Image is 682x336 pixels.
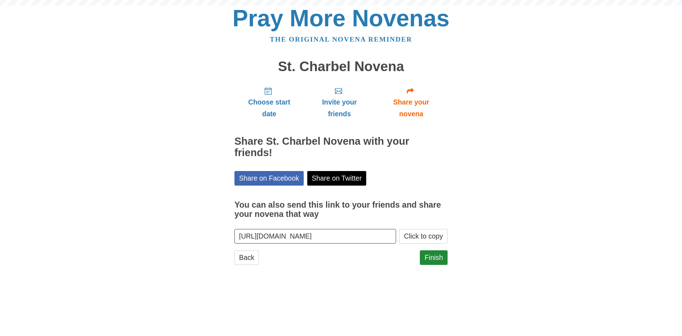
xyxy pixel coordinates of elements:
[234,81,304,123] a: Choose start date
[242,96,297,120] span: Choose start date
[420,250,448,265] a: Finish
[234,250,259,265] a: Back
[233,5,450,31] a: Pray More Novenas
[234,201,448,219] h3: You can also send this link to your friends and share your novena that way
[311,96,368,120] span: Invite your friends
[399,229,448,244] button: Click to copy
[382,96,440,120] span: Share your novena
[270,36,412,43] a: The original novena reminder
[304,81,375,123] a: Invite your friends
[375,81,448,123] a: Share your novena
[307,171,367,186] a: Share on Twitter
[234,171,304,186] a: Share on Facebook
[234,59,448,74] h1: St. Charbel Novena
[234,136,448,159] h2: Share St. Charbel Novena with your friends!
